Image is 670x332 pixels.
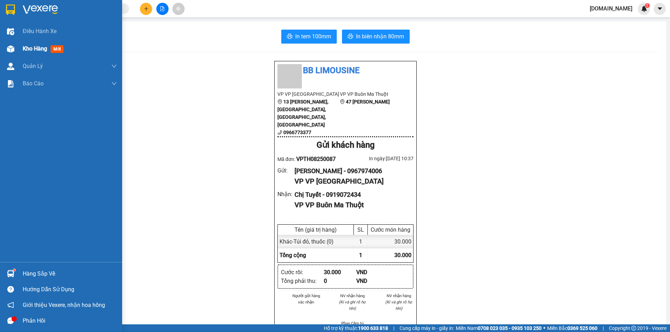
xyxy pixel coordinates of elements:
[23,301,105,309] span: Giới thiệu Vexere, nhận hoa hồng
[478,325,542,331] strong: 0708 023 035 - 0935 103 250
[603,324,604,332] span: |
[356,226,366,233] div: SL
[295,200,408,210] div: VP VP Buôn Ma Thuột
[567,325,597,331] strong: 0369 525 060
[277,64,414,77] li: BB Limousine
[13,269,15,271] sup: 1
[358,325,388,331] strong: 1900 633 818
[348,33,353,40] span: printer
[400,324,454,332] span: Cung cấp máy in - giấy in:
[7,28,14,35] img: warehouse-icon
[7,317,14,324] span: message
[654,3,666,15] button: caret-down
[23,79,44,88] span: Báo cáo
[7,270,14,277] img: warehouse-icon
[23,62,43,70] span: Quản Lý
[176,6,181,11] span: aim
[291,293,321,305] li: Người gửi hàng xác nhận
[296,156,336,162] span: VPTH08250087
[277,90,340,98] li: VP VP [GEOGRAPHIC_DATA]
[657,6,663,12] span: caret-down
[287,33,292,40] span: printer
[547,324,597,332] span: Miền Bắc
[338,293,367,299] li: NV nhận hàng
[160,6,165,11] span: file-add
[641,6,647,12] img: icon-new-feature
[324,277,356,285] div: 0
[23,284,117,295] div: Hướng dẫn sử dụng
[7,45,14,53] img: warehouse-icon
[280,226,352,233] div: Tên (giá trị hàng)
[7,80,14,87] img: solution-icon
[281,268,324,277] div: Cước rồi :
[140,3,152,15] button: plus
[385,300,412,311] i: (Kí và ghi rõ họ tên)
[356,32,404,41] span: In biên nhận 80mm
[631,326,636,331] span: copyright
[338,320,367,326] li: Phan Cẩm tú
[277,99,328,128] b: 13 [PERSON_NAME], [GEOGRAPHIC_DATA], [GEOGRAPHIC_DATA], [GEOGRAPHIC_DATA]
[340,99,345,104] span: environment
[7,286,14,293] span: question-circle
[646,3,648,8] span: 1
[48,30,93,45] li: VP VP Buôn Ma Thuột
[356,277,389,285] div: VND
[23,27,57,36] span: Điều hành xe
[340,90,402,98] li: VP VP Buôn Ma Thuột
[7,63,14,70] img: warehouse-icon
[277,139,414,152] div: Gửi khách hàng
[356,268,389,277] div: VND
[280,238,334,245] span: Khác - Túi đỏ, thuốc (0)
[3,3,101,17] li: BB Limousine
[359,252,362,258] span: 1
[342,30,410,44] button: printerIn biên nhận 80mm
[324,324,388,332] span: Hỗ trợ kỹ thuật:
[156,3,169,15] button: file-add
[584,4,638,13] span: [DOMAIN_NAME]
[277,166,295,175] div: Gửi :
[23,45,47,52] span: Kho hàng
[111,63,117,69] span: down
[172,3,185,15] button: aim
[23,316,117,326] div: Phản hồi
[48,46,53,51] span: environment
[277,155,345,163] div: Mã đơn:
[277,99,282,104] span: environment
[277,190,295,199] div: Nhận :
[281,277,324,285] div: Tổng phải thu :
[354,235,368,248] div: 1
[295,32,331,41] span: In tem 100mm
[384,293,414,299] li: NV nhận hàng
[3,30,48,53] li: VP VP [GEOGRAPHIC_DATA]
[23,269,117,279] div: Hàng sắp về
[345,155,414,162] div: In ngày: [DATE] 10:37
[283,130,311,135] b: 0966773377
[295,190,408,200] div: Chị Tuyết - 0919072434
[339,300,366,311] i: (Kí và ghi rõ họ tên)
[295,176,408,187] div: VP VP [GEOGRAPHIC_DATA]
[281,30,337,44] button: printerIn tem 100mm
[645,3,650,8] sup: 1
[346,99,390,105] b: 47 [PERSON_NAME]
[111,81,117,86] span: down
[51,45,64,53] span: mới
[144,6,149,11] span: plus
[277,130,282,135] span: phone
[368,235,413,248] div: 30.000
[370,226,411,233] div: Cước món hàng
[7,302,14,308] span: notification
[456,324,542,332] span: Miền Nam
[280,252,306,258] span: Tổng cộng
[393,324,394,332] span: |
[543,327,545,330] span: ⚪️
[6,5,15,15] img: logo-vxr
[324,268,356,277] div: 30.000
[295,166,408,176] div: [PERSON_NAME] - 0967974006
[394,252,411,258] span: 30.000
